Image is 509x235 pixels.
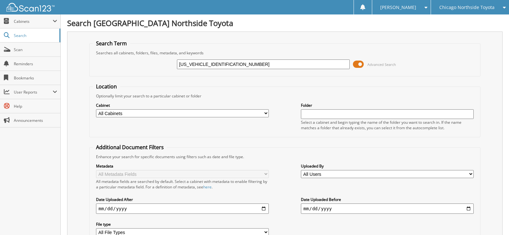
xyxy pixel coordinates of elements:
[96,103,269,108] label: Cabinet
[67,18,503,28] h1: Search [GEOGRAPHIC_DATA] Northside Toyota
[93,83,120,90] legend: Location
[96,203,269,214] input: start
[96,197,269,202] label: Date Uploaded After
[14,118,57,123] span: Announcements
[93,93,477,99] div: Optionally limit your search to a particular cabinet or folder
[203,184,212,190] a: here
[367,62,396,67] span: Advanced Search
[6,3,55,12] img: scan123-logo-white.svg
[93,50,477,56] div: Searches all cabinets, folders, files, metadata, and keywords
[301,120,474,131] div: Select a cabinet and begin typing the name of the folder you want to search in. If the name match...
[14,61,57,67] span: Reminders
[96,221,269,227] label: File type
[93,40,130,47] legend: Search Term
[14,104,57,109] span: Help
[14,19,53,24] span: Cabinets
[301,197,474,202] label: Date Uploaded Before
[301,203,474,214] input: end
[439,5,495,9] span: Chicago Northside Toyota
[14,47,57,52] span: Scan
[93,144,167,151] legend: Additional Document Filters
[14,33,56,38] span: Search
[301,103,474,108] label: Folder
[14,89,53,95] span: User Reports
[93,154,477,159] div: Enhance your search for specific documents using filters such as date and file type.
[301,163,474,169] label: Uploaded By
[96,163,269,169] label: Metadata
[14,75,57,81] span: Bookmarks
[96,179,269,190] div: All metadata fields are searched by default. Select a cabinet with metadata to enable filtering b...
[380,5,416,9] span: [PERSON_NAME]
[477,204,509,235] iframe: Chat Widget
